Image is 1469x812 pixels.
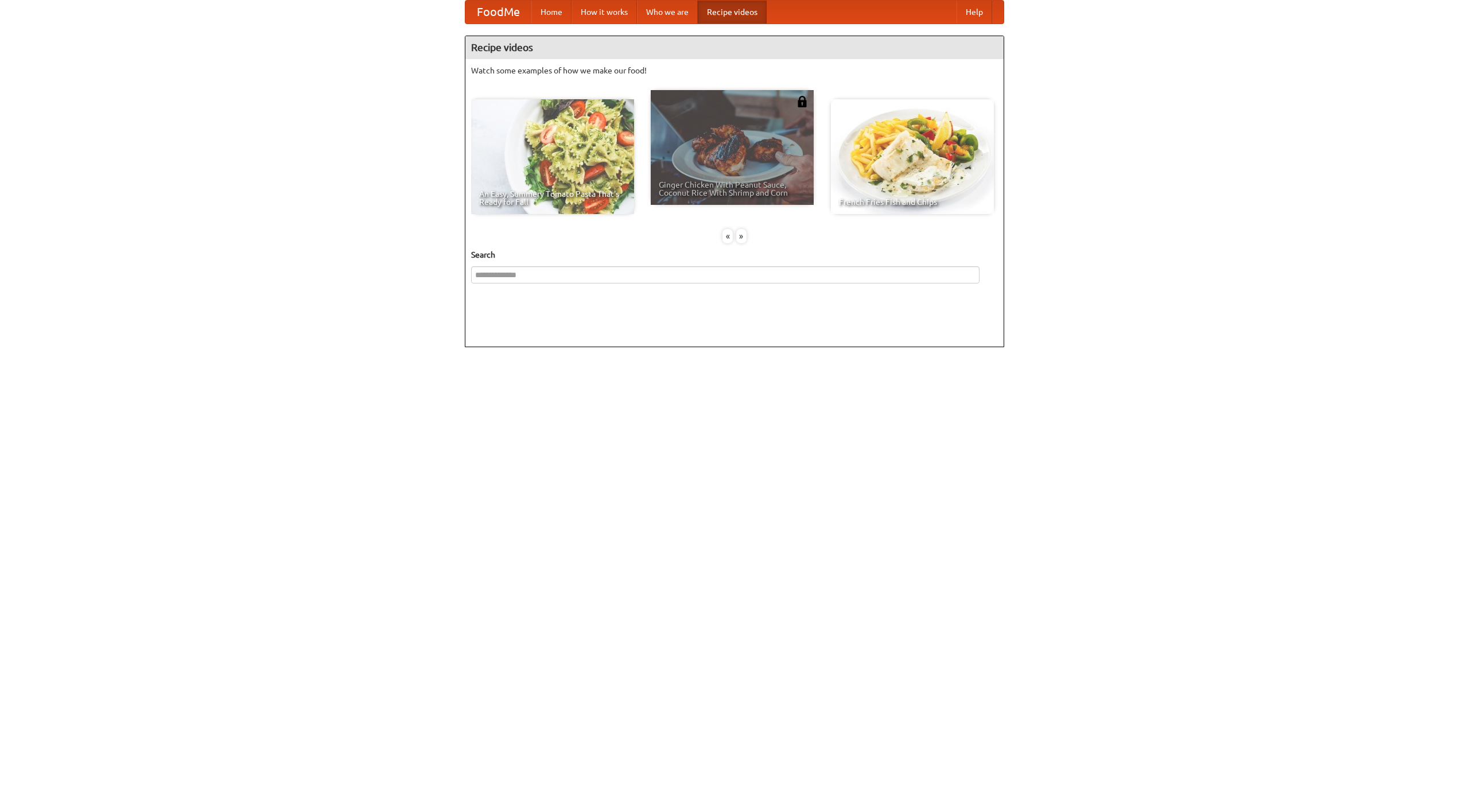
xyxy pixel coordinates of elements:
[736,229,747,243] div: »
[698,1,767,24] a: Recipe videos
[471,99,634,214] a: An Easy, Summery Tomato Pasta That's Ready for Fall
[957,1,992,24] a: Help
[722,229,733,243] div: «
[471,249,998,261] h5: Search
[465,1,531,24] a: FoodMe
[531,1,572,24] a: Home
[479,190,626,206] span: An Easy, Summery Tomato Pasta That's Ready for Fall
[465,36,1004,59] h4: Recipe videos
[471,65,998,76] p: Watch some examples of how we make our food!
[637,1,698,24] a: Who we are
[831,99,994,214] a: French Fries Fish and Chips
[796,96,808,107] img: 483408.png
[839,198,986,206] span: French Fries Fish and Chips
[572,1,637,24] a: How it works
